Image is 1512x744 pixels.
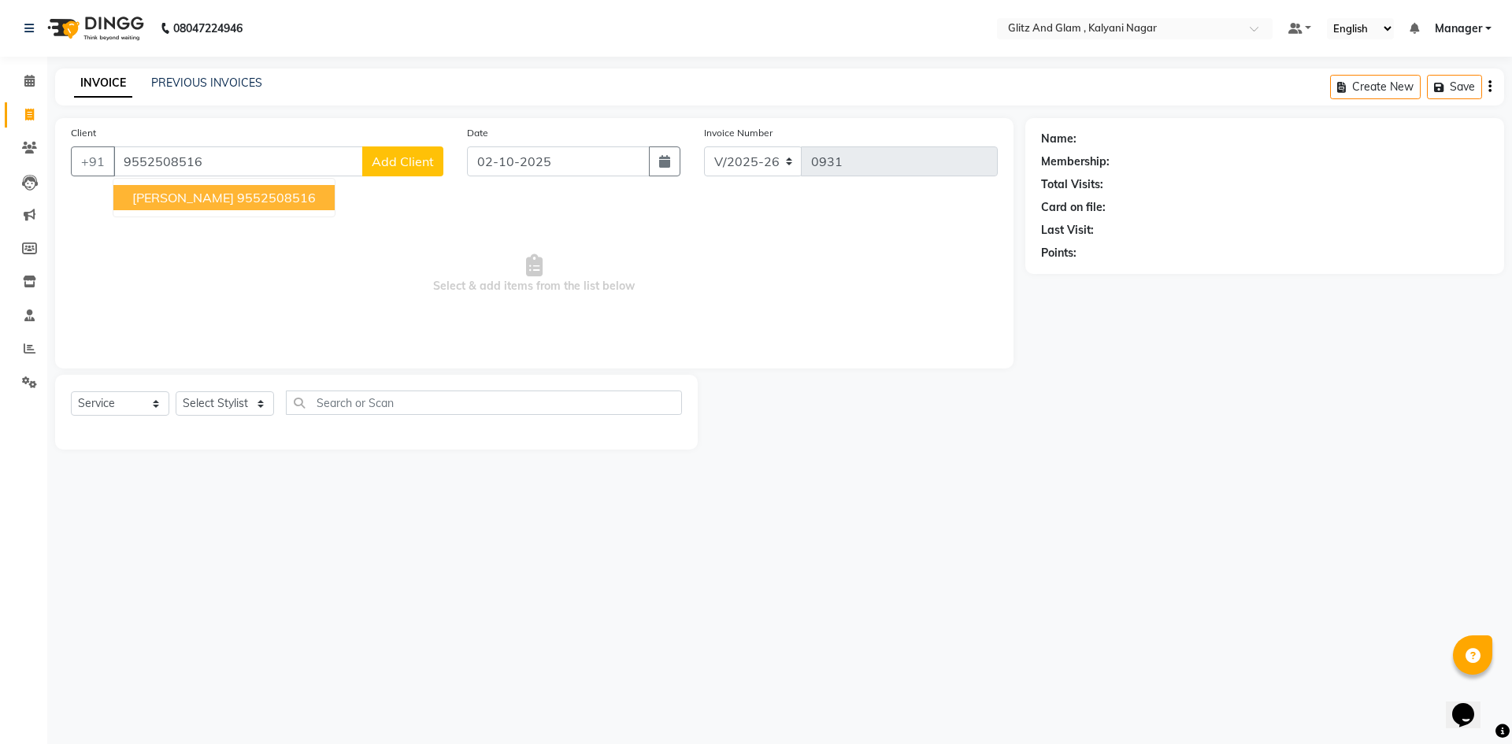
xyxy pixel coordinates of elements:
span: Select & add items from the list below [71,195,998,353]
ngb-highlight: 9552508516 [237,190,316,205]
input: Search or Scan [286,391,682,415]
div: Last Visit: [1041,222,1094,239]
div: Total Visits: [1041,176,1103,193]
label: Date [467,126,488,140]
span: Add Client [372,154,434,169]
label: Client [71,126,96,140]
div: Name: [1041,131,1077,147]
input: Search by Name/Mobile/Email/Code [113,146,363,176]
label: Invoice Number [704,126,773,140]
div: Points: [1041,245,1077,261]
button: Add Client [362,146,443,176]
span: Manager [1435,20,1482,37]
button: Create New [1330,75,1421,99]
a: PREVIOUS INVOICES [151,76,262,90]
img: logo [40,6,148,50]
iframe: chat widget [1446,681,1496,728]
button: Save [1427,75,1482,99]
div: Membership: [1041,154,1110,170]
span: [PERSON_NAME] [132,190,234,205]
div: Card on file: [1041,199,1106,216]
b: 08047224946 [173,6,243,50]
button: +91 [71,146,115,176]
a: INVOICE [74,69,132,98]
